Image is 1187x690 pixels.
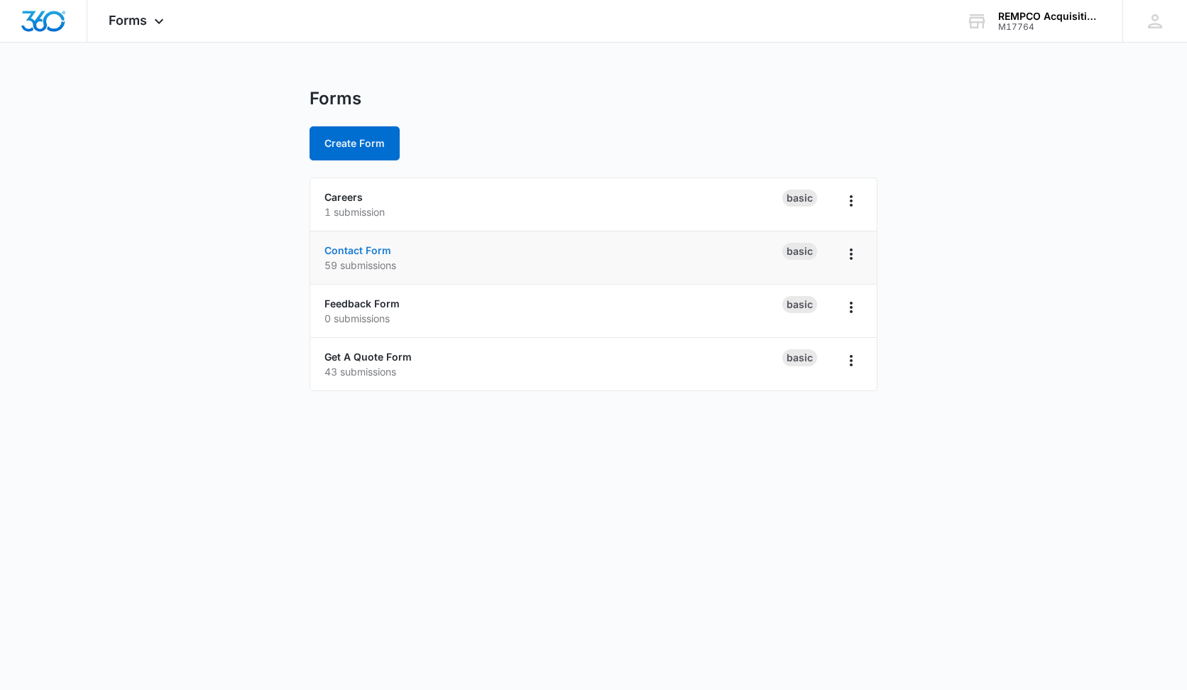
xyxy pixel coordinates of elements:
[310,126,400,160] button: Create Form
[998,22,1102,32] div: account id
[782,243,817,260] div: Basic
[324,258,782,273] p: 59 submissions
[324,311,782,326] p: 0 submissions
[324,204,782,219] p: 1 submission
[324,297,400,310] a: Feedback Form
[998,11,1102,22] div: account name
[840,190,863,212] button: Overflow Menu
[782,349,817,366] div: Basic
[324,364,782,379] p: 43 submissions
[324,191,363,203] a: Careers
[324,351,412,363] a: Get A Quote Form
[324,244,391,256] a: Contact Form
[840,349,863,372] button: Overflow Menu
[840,243,863,265] button: Overflow Menu
[840,296,863,319] button: Overflow Menu
[310,88,361,109] h1: Forms
[109,13,147,28] span: Forms
[782,190,817,207] div: Basic
[782,296,817,313] div: Basic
